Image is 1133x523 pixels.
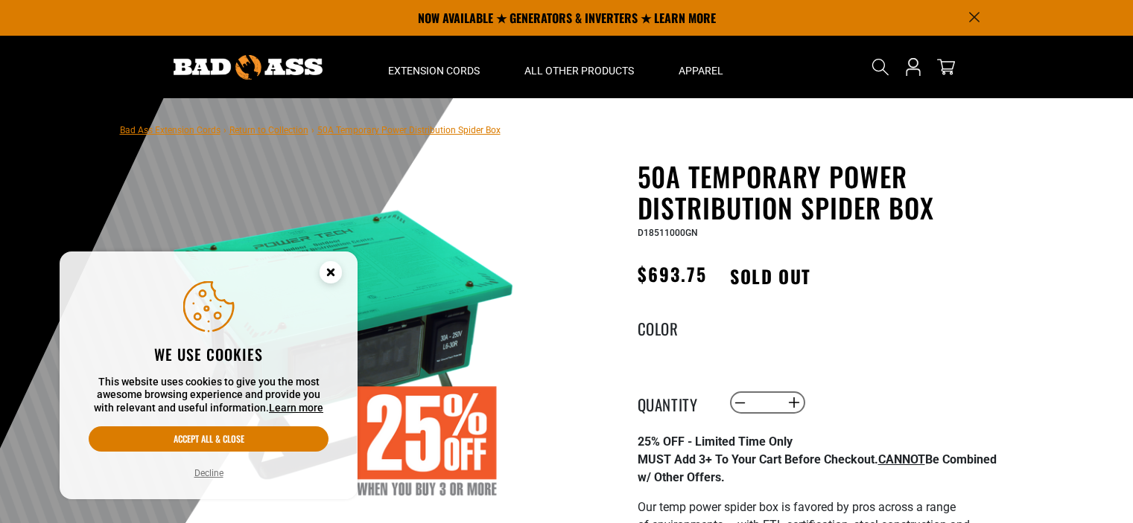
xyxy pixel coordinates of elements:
[388,64,480,77] span: Extension Cords
[60,251,358,500] aside: Cookie Consent
[638,228,698,238] span: D18511000GN
[638,393,712,412] label: Quantity
[638,452,997,484] strong: MUST Add 3+ To Your Cart Before Checkout. Be Combined w/ Other Offers.
[679,64,723,77] span: Apparel
[317,125,501,135] span: 50A Temporary Power Distribution Spider Box
[174,55,323,80] img: Bad Ass Extension Cords
[89,376,329,415] p: This website uses cookies to give you the most awesome browsing experience and provide you with r...
[638,161,1003,223] h1: 50A Temporary Power Distribution Spider Box
[120,125,220,135] a: Bad Ass Extension Cords
[311,125,314,135] span: ›
[89,426,329,452] button: Accept all & close
[638,260,708,287] span: $693.75
[524,64,634,77] span: All Other Products
[502,36,656,98] summary: All Other Products
[269,402,323,414] a: Learn more
[714,259,827,292] span: Sold out
[869,55,892,79] summary: Search
[120,121,501,138] nav: breadcrumbs
[366,36,502,98] summary: Extension Cords
[229,125,308,135] a: Return to Collection
[223,125,226,135] span: ›
[638,317,712,336] legend: Color
[89,344,329,364] h2: We use cookies
[656,36,746,98] summary: Apparel
[190,466,228,481] button: Decline
[878,452,925,466] span: CANNOT
[638,434,793,449] strong: 25% OFF - Limited Time Only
